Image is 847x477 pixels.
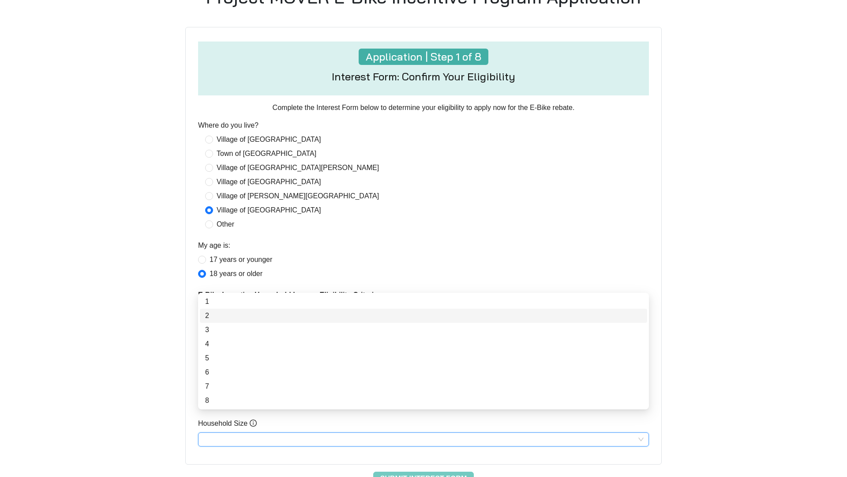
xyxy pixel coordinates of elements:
[205,367,642,378] div: 6
[205,325,642,335] div: 3
[200,337,647,351] div: 4
[200,351,647,365] div: 5
[205,296,642,307] div: 1
[332,70,515,83] h4: Interest Form: Confirm Your Eligibility
[213,134,325,145] span: Village of [GEOGRAPHIC_DATA]
[213,163,382,173] span: Village of [GEOGRAPHIC_DATA][PERSON_NAME]
[205,339,642,349] div: 4
[198,418,257,429] span: Household Size
[206,254,276,265] span: 17 years or younger
[198,102,649,113] p: Complete the Interest Form below to determine your eligibility to apply now for the E-Bike rebate.
[200,379,647,394] div: 7
[213,205,325,216] span: Village of [GEOGRAPHIC_DATA]
[205,310,642,321] div: 2
[200,365,647,379] div: 6
[198,240,230,251] label: My age is:
[200,295,647,309] div: 1
[200,323,647,337] div: 3
[205,381,642,392] div: 7
[198,290,649,300] span: E-Bike Incentive Household Income Eligibility Criteria
[213,219,238,230] span: Other
[213,148,320,159] span: Town of [GEOGRAPHIC_DATA]
[205,353,642,363] div: 5
[213,177,325,187] span: Village of [GEOGRAPHIC_DATA]
[200,394,647,408] div: 8
[198,120,259,131] label: Where do you live?
[200,309,647,323] div: 2
[206,269,266,279] span: 18 years or older
[213,191,382,201] span: Village of [PERSON_NAME][GEOGRAPHIC_DATA]
[205,395,642,406] div: 8
[250,420,257,427] span: info-circle
[359,49,488,65] h4: Application | Step 1 of 8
